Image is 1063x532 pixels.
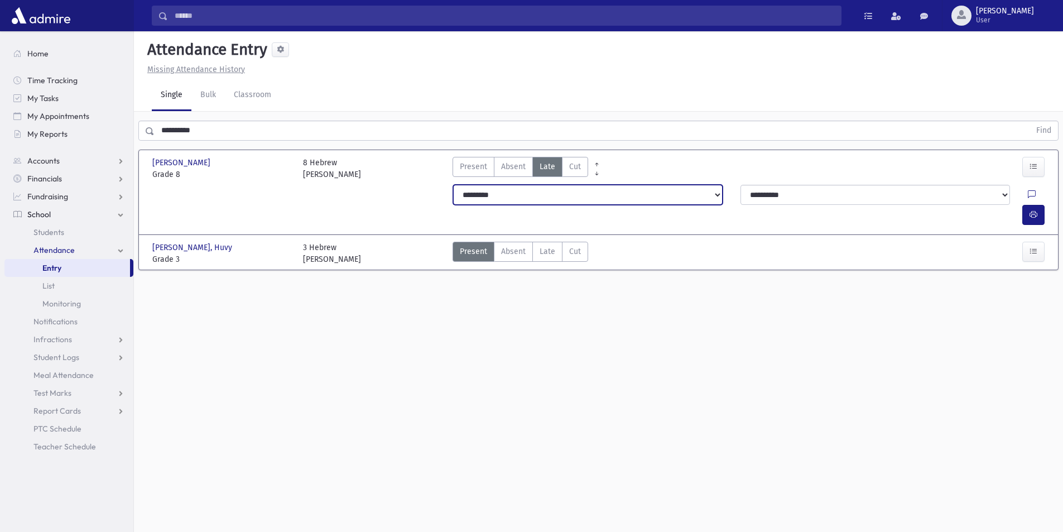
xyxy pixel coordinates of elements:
div: AttTypes [453,242,588,265]
span: Accounts [27,156,60,166]
span: Test Marks [33,388,71,398]
span: Entry [42,263,61,273]
a: Single [152,80,191,111]
a: Accounts [4,152,133,170]
button: Find [1030,121,1058,140]
div: 8 Hebrew [PERSON_NAME] [303,157,361,180]
a: Notifications [4,313,133,330]
span: Absent [501,161,526,172]
a: Entry [4,259,130,277]
span: Teacher Schedule [33,442,96,452]
a: Missing Attendance History [143,65,245,74]
span: School [27,209,51,219]
span: Absent [501,246,526,257]
span: Infractions [33,334,72,344]
a: Classroom [225,80,280,111]
a: List [4,277,133,295]
span: Present [460,246,487,257]
a: School [4,205,133,223]
a: My Tasks [4,89,133,107]
span: List [42,281,55,291]
span: Grade 3 [152,253,292,265]
span: PTC Schedule [33,424,81,434]
a: Student Logs [4,348,133,366]
span: Report Cards [33,406,81,416]
a: Bulk [191,80,225,111]
a: Financials [4,170,133,188]
div: 3 Hebrew [PERSON_NAME] [303,242,361,265]
a: Students [4,223,133,241]
span: User [976,16,1034,25]
a: My Appointments [4,107,133,125]
a: Monitoring [4,295,133,313]
u: Missing Attendance History [147,65,245,74]
span: Monitoring [42,299,81,309]
span: Late [540,161,555,172]
a: Time Tracking [4,71,133,89]
a: Fundraising [4,188,133,205]
h5: Attendance Entry [143,40,267,59]
span: [PERSON_NAME] [152,157,213,169]
span: My Tasks [27,93,59,103]
span: Time Tracking [27,75,78,85]
span: My Appointments [27,111,89,121]
span: [PERSON_NAME] [976,7,1034,16]
a: Teacher Schedule [4,438,133,456]
span: Cut [569,161,581,172]
img: AdmirePro [9,4,73,27]
span: Meal Attendance [33,370,94,380]
a: My Reports [4,125,133,143]
input: Search [168,6,841,26]
span: Attendance [33,245,75,255]
span: My Reports [27,129,68,139]
span: Cut [569,246,581,257]
span: Students [33,227,64,237]
span: Financials [27,174,62,184]
a: Home [4,45,133,63]
span: Student Logs [33,352,79,362]
div: AttTypes [453,157,588,180]
a: Report Cards [4,402,133,420]
span: Present [460,161,487,172]
a: PTC Schedule [4,420,133,438]
span: [PERSON_NAME], Huvy [152,242,234,253]
a: Test Marks [4,384,133,402]
a: Meal Attendance [4,366,133,384]
span: Home [27,49,49,59]
span: Late [540,246,555,257]
a: Infractions [4,330,133,348]
span: Grade 8 [152,169,292,180]
span: Notifications [33,317,78,327]
span: Fundraising [27,191,68,202]
a: Attendance [4,241,133,259]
